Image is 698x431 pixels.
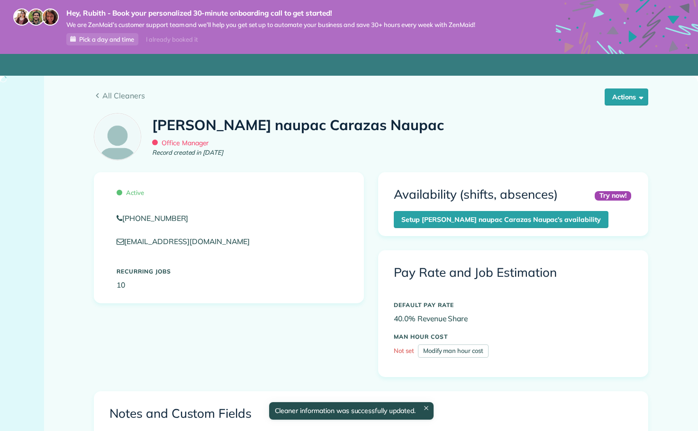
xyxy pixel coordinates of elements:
h3: Notes and Custom Fields [109,407,633,421]
a: [EMAIL_ADDRESS][DOMAIN_NAME] [117,237,259,246]
img: employee_icon-c2f8239691d896a72cdd9dc41cfb7b06f9d69bdd837a2ad469be8ff06ab05b5f.png [94,114,141,160]
em: Record created in [DATE] [152,148,223,158]
p: 40.0% Revenue Share [394,313,633,324]
h1: [PERSON_NAME] naupac Carazas Naupac [152,117,444,133]
img: maria-72a9807cf96188c08ef61303f053569d2e2a8a1cde33d635c8a3ac13582a053d.jpg [13,9,30,26]
strong: Hey, Rubith - Book your personalized 30-minute onboarding call to get started! [66,9,475,18]
div: Cleaner information was successfully updated. [269,402,433,420]
a: Modify man hour cost [418,344,489,358]
a: Pick a day and time [66,33,138,45]
div: Try now! [595,191,631,200]
a: [PHONE_NUMBER] [117,213,341,224]
div: I already booked it [140,34,203,45]
p: 10 [117,280,341,290]
button: Actions [605,88,648,106]
h3: Pay Rate and Job Estimation [394,266,633,280]
span: We are ZenMaid’s customer support team and we’ll help you get set up to automate your business an... [66,21,475,29]
img: jorge-587dff0eeaa6aab1f244e6dc62b8924c3b6ad411094392a53c71c6c4a576187d.jpg [27,9,45,26]
span: All Cleaners [102,90,648,101]
h5: Recurring Jobs [117,268,341,274]
h5: DEFAULT PAY RATE [394,302,633,308]
a: All Cleaners [94,90,648,101]
a: Setup [PERSON_NAME] naupac Carazas Naupac’s availability [394,211,608,228]
span: Office Manager [152,139,208,147]
span: Active [117,189,144,196]
span: Not set [394,347,414,354]
img: michelle-19f622bdf1676172e81f8f8fba1fb50e276960ebfe0243fe18214015130c80e4.jpg [42,9,59,26]
h5: MAN HOUR COST [394,334,633,340]
span: Pick a day and time [79,35,134,43]
h3: Availability (shifts, absences) [394,188,558,202]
